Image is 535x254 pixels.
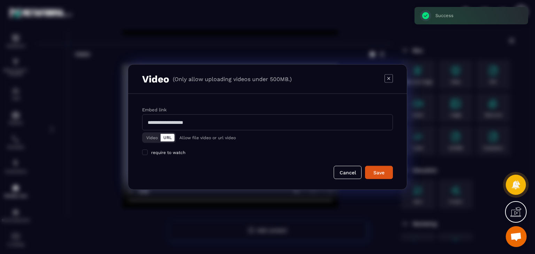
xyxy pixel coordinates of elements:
a: Open chat [506,226,527,247]
label: Embed link [142,107,166,112]
h3: Video [142,73,169,85]
button: Video [144,134,161,142]
button: Save [365,166,393,179]
span: require to watch [151,150,185,155]
p: Allow file video or url video [179,135,236,140]
button: Cancel [334,166,362,179]
p: (Only allow uploading videos under 500MB.) [173,76,292,82]
button: URL [161,134,175,142]
div: Save [370,169,388,176]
